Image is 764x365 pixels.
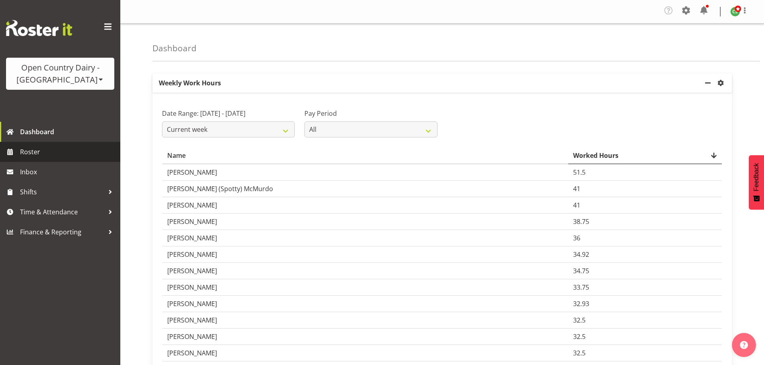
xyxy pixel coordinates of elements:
[20,206,104,218] span: Time & Attendance
[573,151,717,160] div: Worked Hours
[716,78,729,88] a: settings
[740,341,748,349] img: help-xxl-2.png
[162,263,568,279] td: [PERSON_NAME]
[162,230,568,246] td: [PERSON_NAME]
[162,197,568,214] td: [PERSON_NAME]
[703,73,716,93] a: minimize
[573,234,580,242] span: 36
[162,246,568,263] td: [PERSON_NAME]
[753,163,760,191] span: Feedback
[573,266,589,275] span: 34.75
[162,345,568,361] td: [PERSON_NAME]
[573,349,586,357] span: 32.5
[573,168,586,177] span: 51.5
[573,316,586,325] span: 32.5
[6,20,72,36] img: Rosterit website logo
[573,201,580,210] span: 41
[152,73,703,93] p: Weekly Work Hours
[730,7,740,16] img: carl-stewart11229.jpg
[162,329,568,345] td: [PERSON_NAME]
[167,151,563,160] div: Name
[162,109,295,118] label: Date Range: [DATE] - [DATE]
[14,62,106,86] div: Open Country Dairy - [GEOGRAPHIC_DATA]
[20,166,116,178] span: Inbox
[152,44,197,53] h4: Dashboard
[573,250,589,259] span: 34.92
[162,312,568,329] td: [PERSON_NAME]
[573,217,589,226] span: 38.75
[573,184,580,193] span: 41
[162,164,568,181] td: [PERSON_NAME]
[573,299,589,308] span: 32.93
[20,226,104,238] span: Finance & Reporting
[573,332,586,341] span: 32.5
[162,181,568,197] td: [PERSON_NAME] (Spotty) McMurdo
[20,126,116,138] span: Dashboard
[20,186,104,198] span: Shifts
[162,214,568,230] td: [PERSON_NAME]
[749,155,764,210] button: Feedback - Show survey
[162,279,568,296] td: [PERSON_NAME]
[573,283,589,292] span: 33.75
[162,296,568,312] td: [PERSON_NAME]
[304,109,437,118] label: Pay Period
[20,146,116,158] span: Roster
